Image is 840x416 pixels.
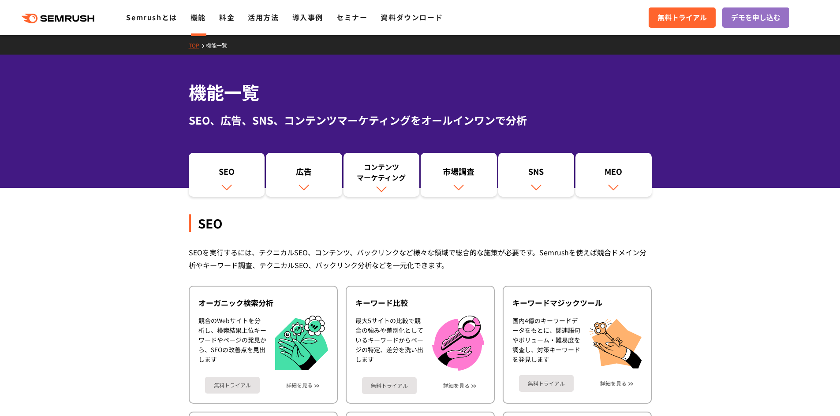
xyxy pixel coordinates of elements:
[512,298,642,308] div: キーワードマジックツール
[362,377,417,394] a: 無料トライアル
[348,162,415,183] div: コンテンツ マーケティング
[193,166,261,181] div: SEO
[205,377,260,394] a: 無料トライアル
[190,12,206,22] a: 機能
[189,153,265,197] a: SEO
[600,380,627,387] a: 詳細を見る
[355,316,423,371] div: 最大5サイトの比較で競合の強みや差別化としているキーワードからページの特定、差分を洗い出します
[589,316,642,368] img: キーワードマジックツール
[189,41,206,49] a: TOP
[432,316,484,371] img: キーワード比較
[575,153,652,197] a: MEO
[355,298,485,308] div: キーワード比較
[343,153,420,197] a: コンテンツマーケティング
[248,12,279,22] a: 活用方法
[649,7,716,28] a: 無料トライアル
[443,383,470,389] a: 詳細を見る
[512,316,580,368] div: 国内4億のキーワードデータをもとに、関連語句やボリューム・難易度を調査し、対策キーワードを発見します
[198,298,328,308] div: オーガニック検索分析
[292,12,323,22] a: 導入事例
[189,246,652,272] div: SEOを実行するには、テクニカルSEO、コンテンツ、バックリンクなど様々な領域で総合的な施策が必要です。Semrushを使えば競合ドメイン分析やキーワード調査、テクニカルSEO、バックリンク分析...
[381,12,443,22] a: 資料ダウンロード
[189,79,652,105] h1: 機能一覧
[206,41,234,49] a: 機能一覧
[425,166,493,181] div: 市場調査
[503,166,570,181] div: SNS
[270,166,338,181] div: 広告
[731,12,780,23] span: デモを申し込む
[189,214,652,232] div: SEO
[498,153,575,197] a: SNS
[421,153,497,197] a: 市場調査
[519,375,574,392] a: 無料トライアル
[722,7,789,28] a: デモを申し込む
[219,12,235,22] a: 料金
[286,382,313,388] a: 詳細を見る
[198,316,266,371] div: 競合のWebサイトを分析し、検索結果上位キーワードやページの発見から、SEOの改善点を見出します
[266,153,342,197] a: 広告
[189,112,652,128] div: SEO、広告、SNS、コンテンツマーケティングをオールインワンで分析
[336,12,367,22] a: セミナー
[126,12,177,22] a: Semrushとは
[580,166,647,181] div: MEO
[657,12,707,23] span: 無料トライアル
[275,316,328,371] img: オーガニック検索分析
